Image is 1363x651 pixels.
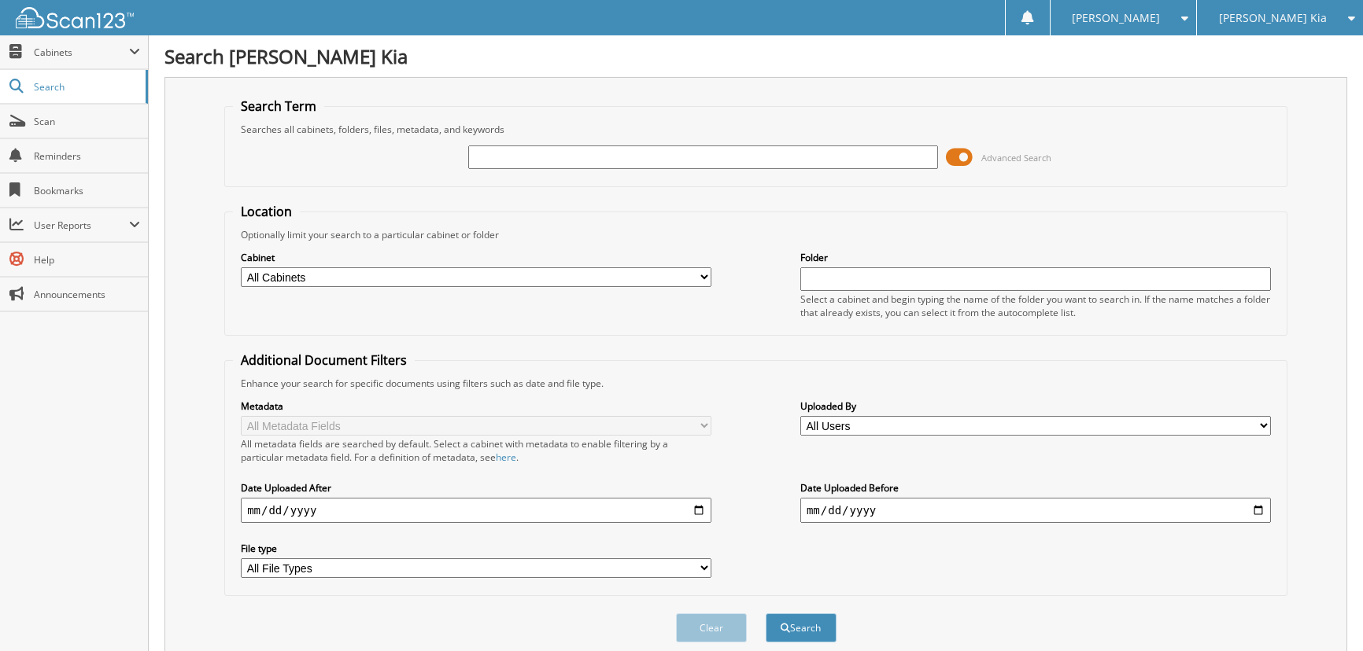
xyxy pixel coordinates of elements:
span: Search [34,80,138,94]
input: start [241,498,711,523]
span: Announcements [34,288,140,301]
h1: Search [PERSON_NAME] Kia [164,43,1347,69]
button: Clear [676,613,747,642]
input: end [800,498,1271,523]
span: [PERSON_NAME] [1072,13,1160,23]
label: Folder [800,251,1271,264]
iframe: Chat Widget [1284,576,1363,651]
span: User Reports [34,219,129,232]
a: here [496,451,516,464]
span: Reminders [34,149,140,163]
label: Metadata [241,399,711,413]
legend: Additional Document Filters [233,351,415,369]
div: Enhance your search for specific documents using filters such as date and file type. [233,377,1279,390]
span: Scan [34,115,140,128]
span: Bookmarks [34,184,140,197]
label: Cabinet [241,251,711,264]
div: All metadata fields are searched by default. Select a cabinet with metadata to enable filtering b... [241,437,711,464]
span: Advanced Search [981,152,1051,164]
label: Uploaded By [800,399,1271,413]
label: File type [241,542,711,555]
div: Select a cabinet and begin typing the name of the folder you want to search in. If the name match... [800,292,1271,319]
label: Date Uploaded After [241,481,711,495]
img: scan123-logo-white.svg [16,7,134,28]
span: Help [34,253,140,267]
legend: Search Term [233,97,324,115]
div: Searches all cabinets, folders, files, metadata, and keywords [233,123,1279,136]
button: Search [766,613,837,642]
legend: Location [233,203,300,220]
span: [PERSON_NAME] Kia [1219,13,1327,23]
span: Cabinets [34,46,129,59]
div: Optionally limit your search to a particular cabinet or folder [233,228,1279,241]
label: Date Uploaded Before [800,481,1271,495]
